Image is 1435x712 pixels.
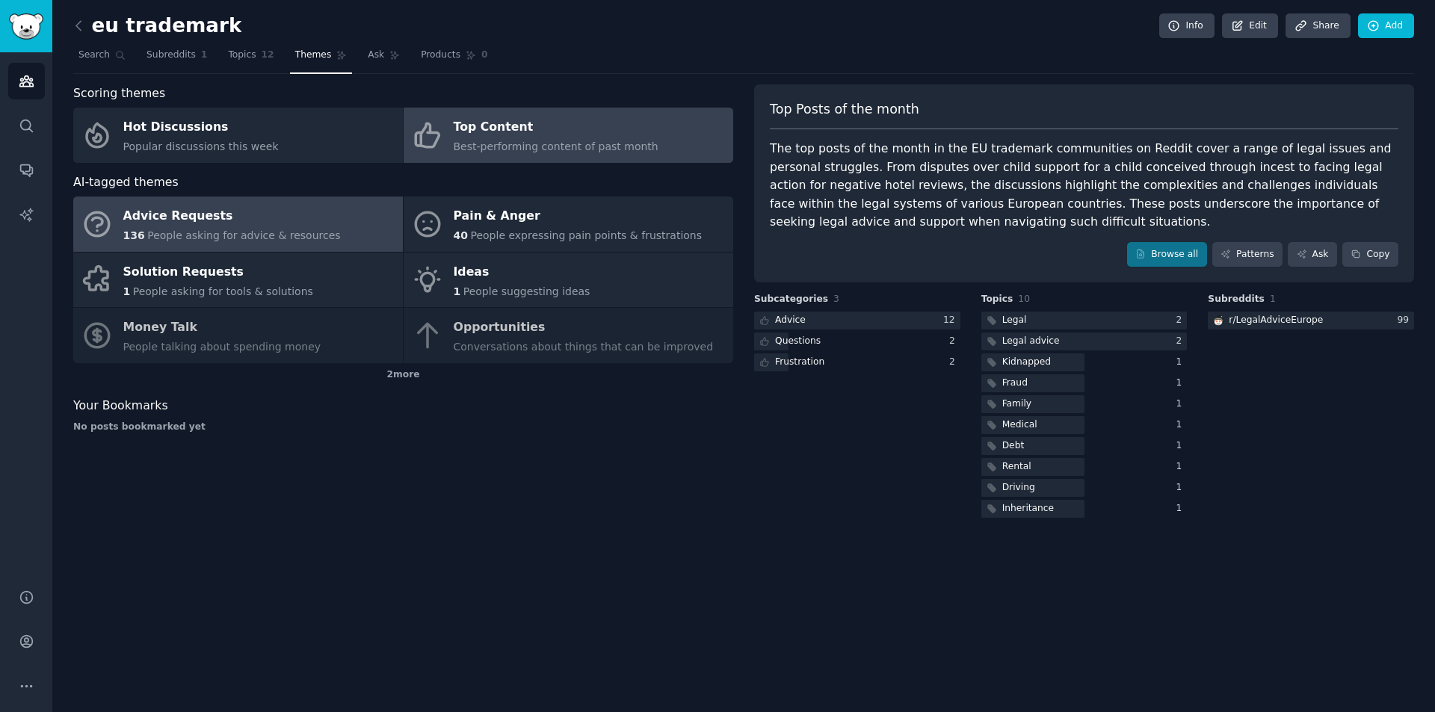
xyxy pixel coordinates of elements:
[454,285,461,297] span: 1
[1176,418,1188,432] div: 1
[454,140,658,152] span: Best-performing content of past month
[201,49,208,62] span: 1
[1176,502,1188,516] div: 1
[123,260,313,284] div: Solution Requests
[262,49,274,62] span: 12
[1002,481,1035,495] div: Driving
[981,312,1188,330] a: Legal2
[404,196,733,252] a: Pain & Anger40People expressing pain points & frustrations
[454,260,590,284] div: Ideas
[463,285,590,297] span: People suggesting ideas
[1002,502,1054,516] div: Inheritance
[775,314,806,327] div: Advice
[73,397,168,415] span: Your Bookmarks
[470,229,702,241] span: People expressing pain points & frustrations
[1176,335,1188,348] div: 2
[1213,315,1223,326] img: LegalAdviceEurope
[981,293,1013,306] span: Topics
[981,479,1188,498] a: Driving1
[1176,377,1188,390] div: 1
[943,314,960,327] div: 12
[1208,312,1414,330] a: LegalAdviceEuroper/LegalAdviceEurope99
[295,49,332,62] span: Themes
[770,140,1398,232] div: The top posts of the month in the EU trademark communities on Reddit cover a range of legal issue...
[223,43,279,74] a: Topics12
[290,43,353,74] a: Themes
[981,437,1188,456] a: Debt1
[123,140,279,152] span: Popular discussions this week
[1176,460,1188,474] div: 1
[981,416,1188,435] a: Medical1
[73,14,241,38] h2: eu trademark
[73,421,733,434] div: No posts bookmarked yet
[754,312,960,330] a: Advice12
[73,173,179,192] span: AI-tagged themes
[775,356,824,369] div: Frustration
[754,332,960,351] a: Questions2
[981,395,1188,414] a: Family1
[1288,242,1337,267] a: Ask
[1002,356,1051,369] div: Kidnapped
[1358,13,1414,39] a: Add
[981,500,1188,518] a: Inheritance1
[1002,460,1031,474] div: Rental
[770,100,919,119] span: Top Posts of the month
[362,43,405,74] a: Ask
[833,294,839,304] span: 3
[1397,314,1414,327] div: 99
[1286,13,1350,39] a: Share
[73,43,131,74] a: Search
[416,43,493,74] a: Products0
[1342,242,1398,267] button: Copy
[1127,242,1207,267] a: Browse all
[147,229,340,241] span: People asking for advice & resources
[454,116,658,140] div: Top Content
[1159,13,1215,39] a: Info
[1176,314,1188,327] div: 2
[775,335,821,348] div: Questions
[1176,439,1188,453] div: 1
[146,49,196,62] span: Subreddits
[949,356,960,369] div: 2
[73,196,403,252] a: Advice Requests136People asking for advice & resources
[481,49,488,62] span: 0
[123,116,279,140] div: Hot Discussions
[421,49,460,62] span: Products
[1229,314,1323,327] div: r/ LegalAdviceEurope
[9,13,43,40] img: GummySearch logo
[1002,335,1060,348] div: Legal advice
[1018,294,1030,304] span: 10
[1212,242,1283,267] a: Patterns
[1002,418,1037,432] div: Medical
[981,353,1188,372] a: Kidnapped1
[1270,294,1276,304] span: 1
[368,49,384,62] span: Ask
[454,205,703,229] div: Pain & Anger
[454,229,468,241] span: 40
[228,49,256,62] span: Topics
[123,285,131,297] span: 1
[1002,439,1025,453] div: Debt
[73,84,165,103] span: Scoring themes
[1176,397,1188,411] div: 1
[754,353,960,372] a: Frustration2
[73,253,403,308] a: Solution Requests1People asking for tools & solutions
[1222,13,1278,39] a: Edit
[1208,293,1265,306] span: Subreddits
[1002,314,1027,327] div: Legal
[981,332,1188,351] a: Legal advice2
[1176,356,1188,369] div: 1
[78,49,110,62] span: Search
[133,285,313,297] span: People asking for tools & solutions
[73,363,733,387] div: 2 more
[1176,481,1188,495] div: 1
[949,335,960,348] div: 2
[1002,377,1028,390] div: Fraud
[1002,397,1031,411] div: Family
[981,374,1188,393] a: Fraud1
[123,229,145,241] span: 136
[73,108,403,163] a: Hot DiscussionsPopular discussions this week
[404,253,733,308] a: Ideas1People suggesting ideas
[754,293,828,306] span: Subcategories
[141,43,212,74] a: Subreddits1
